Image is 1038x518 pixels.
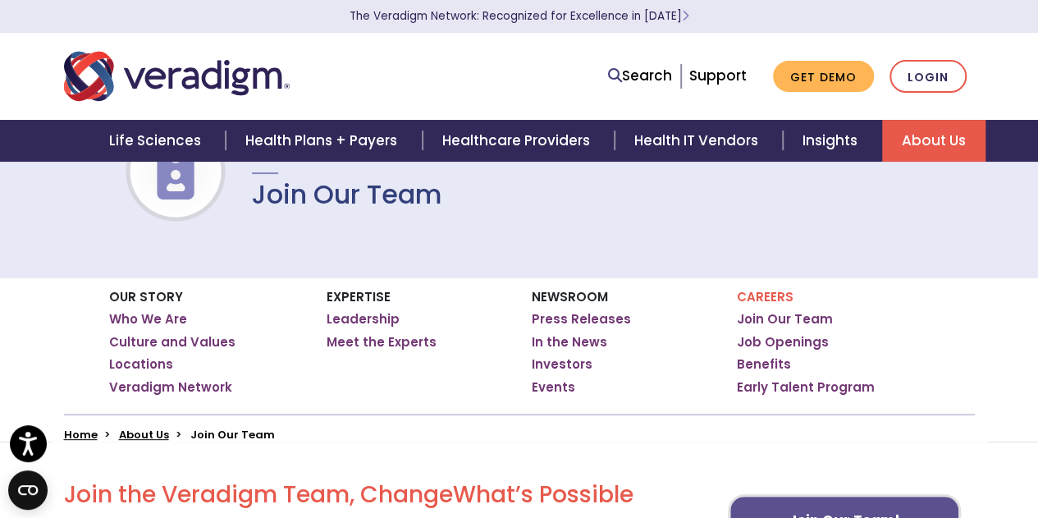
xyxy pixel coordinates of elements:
[453,479,633,511] span: What’s Possible
[64,481,636,509] h2: Join the Veradigm Team, Change
[889,60,967,94] a: Login
[64,427,98,442] a: Home
[615,120,783,162] a: Health IT Vendors
[423,120,615,162] a: Healthcare Providers
[783,120,882,162] a: Insights
[252,179,442,210] h1: Join Our Team
[89,120,226,162] a: Life Sciences
[64,49,290,103] img: Veradigm logo
[737,334,829,351] a: Job Openings
[737,311,833,328] a: Join Our Team
[109,379,232,396] a: Veradigm Network
[350,8,689,24] a: The Veradigm Network: Recognized for Excellence in [DATE]Learn More
[8,470,48,510] button: Open CMP widget
[608,65,672,87] a: Search
[737,356,791,373] a: Benefits
[532,311,631,328] a: Press Releases
[882,120,985,162] a: About Us
[773,61,874,93] a: Get Demo
[109,356,173,373] a: Locations
[682,8,689,24] span: Learn More
[532,334,607,351] a: In the News
[532,356,592,373] a: Investors
[532,379,575,396] a: Events
[327,334,437,351] a: Meet the Experts
[109,311,187,328] a: Who We Are
[226,120,422,162] a: Health Plans + Payers
[109,334,235,351] a: Culture and Values
[119,427,169,442] a: About Us
[689,66,747,85] a: Support
[737,379,875,396] a: Early Talent Program
[327,311,400,328] a: Leadership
